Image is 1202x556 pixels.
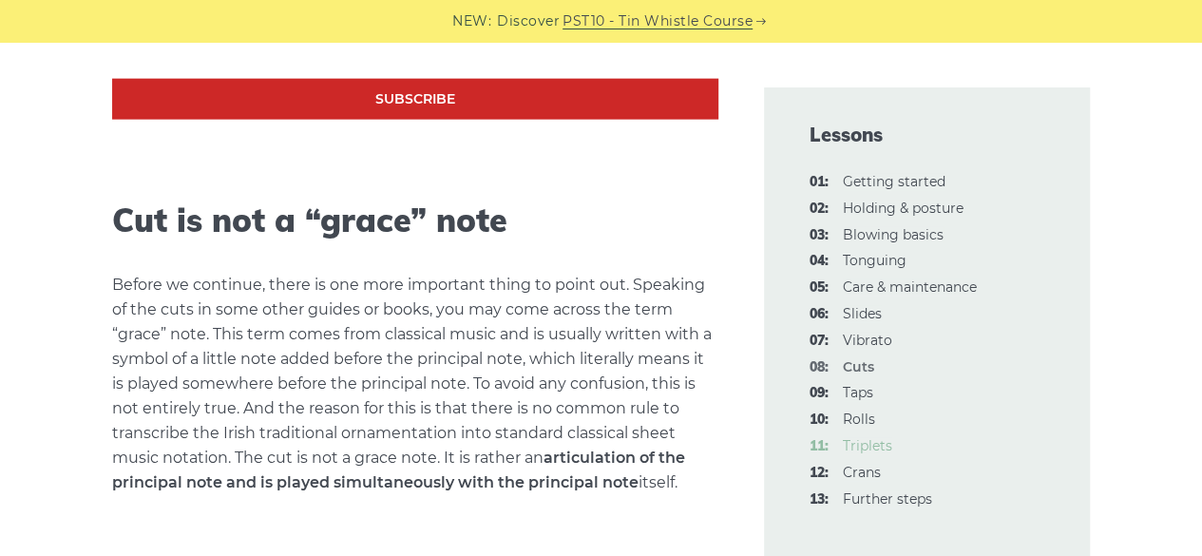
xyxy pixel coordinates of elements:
span: Discover [497,10,560,32]
span: Lessons [810,122,1045,148]
a: 06:Slides [843,305,882,322]
a: 09:Taps [843,384,873,401]
a: 05:Care & maintenance [843,278,977,296]
strong: Cuts [843,358,874,375]
a: 04:Tonguing [843,252,906,269]
span: 08: [810,356,829,379]
span: NEW: [452,10,491,32]
span: 04: [810,250,829,273]
a: 12:Crans [843,464,881,481]
strong: articulation of the principal note and is played simultaneously with the principal note [112,449,685,491]
a: 02:Holding & posture [843,200,964,217]
span: 10: [810,409,829,431]
span: 11: [810,435,829,458]
a: 10:Rolls [843,411,875,428]
a: 01:Getting started [843,173,945,190]
span: 01: [810,171,829,194]
a: 11:Triplets [843,437,892,454]
span: 05: [810,277,829,299]
a: 07:Vibrato [843,332,892,349]
span: 02: [810,198,829,220]
span: 12: [810,462,829,485]
span: 06: [810,303,829,326]
a: Subscribe [112,79,718,120]
span: 13: [810,489,829,511]
a: 03:Blowing basics [843,226,944,243]
p: Before we continue, there is one more important thing to point out. Speaking of the cuts in some ... [112,273,718,495]
span: 03: [810,224,829,247]
a: PST10 - Tin Whistle Course [563,10,753,32]
a: 13:Further steps [843,490,932,508]
span: 09: [810,382,829,405]
h2: Cut is not a “grace” note [112,201,718,240]
span: 07: [810,330,829,353]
